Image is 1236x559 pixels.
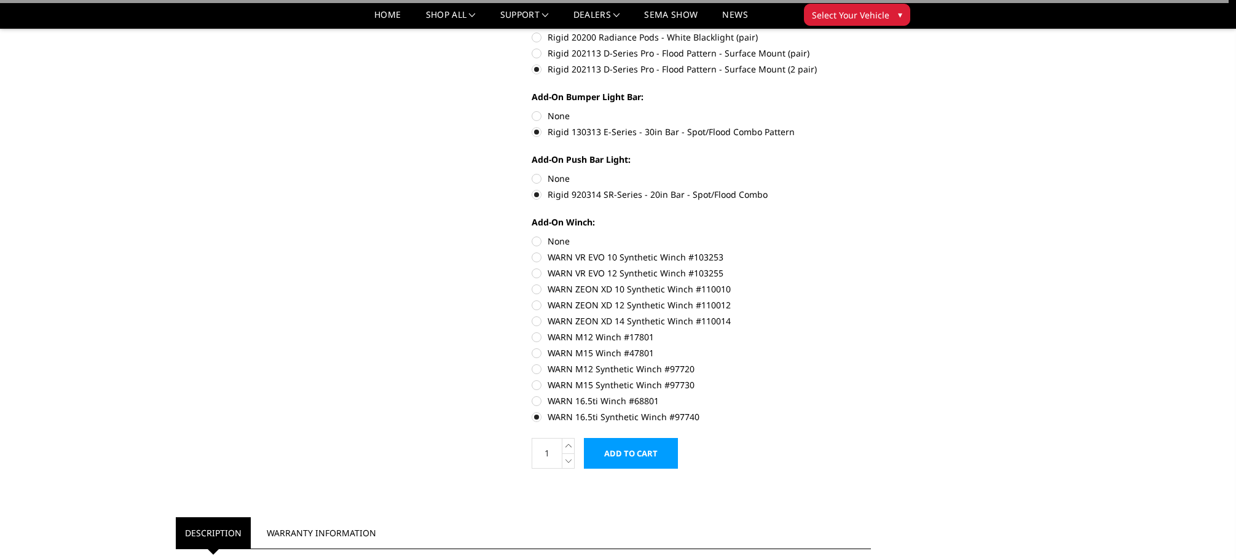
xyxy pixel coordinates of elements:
button: Select Your Vehicle [804,4,910,26]
iframe: Chat Widget [1175,500,1236,559]
label: Add-On Push Bar Light: [532,153,871,166]
label: Add-On Winch: [532,216,871,229]
label: None [532,109,871,122]
a: News [722,10,747,28]
label: Rigid 202113 D-Series Pro - Flood Pattern - Surface Mount (2 pair) [532,63,871,76]
input: Add to Cart [584,438,678,469]
a: Support [500,10,549,28]
label: Rigid 202113 D-Series Pro - Flood Pattern - Surface Mount (pair) [532,47,871,60]
a: SEMA Show [644,10,698,28]
label: WARN ZEON XD 12 Synthetic Winch #110012 [532,299,871,311]
span: Select Your Vehicle [812,9,889,21]
label: WARN M15 Synthetic Winch #97730 [532,378,871,391]
label: Rigid 130313 E-Series - 30in Bar - Spot/Flood Combo Pattern [532,125,871,138]
label: WARN VR EVO 10 Synthetic Winch #103253 [532,251,871,264]
label: WARN VR EVO 12 Synthetic Winch #103255 [532,267,871,279]
a: Dealers [573,10,620,28]
label: Add-On Bumper Light Bar: [532,90,871,103]
a: Warranty Information [258,517,385,549]
label: WARN M15 Winch #47801 [532,346,871,359]
label: WARN 16.5ti Winch #68801 [532,394,871,407]
label: Rigid 20200 Radiance Pods - White Blacklight (pair) [532,31,871,44]
label: Rigid 920314 SR-Series - 20in Bar - Spot/Flood Combo [532,188,871,201]
label: WARN ZEON XD 10 Synthetic Winch #110010 [532,283,871,295]
a: Description [176,517,251,549]
span: ▾ [898,8,902,21]
label: None [532,235,871,248]
label: WARN 16.5ti Synthetic Winch #97740 [532,410,871,423]
a: shop all [426,10,476,28]
label: WARN ZEON XD 14 Synthetic Winch #110014 [532,315,871,327]
label: WARN M12 Winch #17801 [532,330,871,343]
label: None [532,172,871,185]
a: Home [374,10,401,28]
label: WARN M12 Synthetic Winch #97720 [532,362,871,375]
